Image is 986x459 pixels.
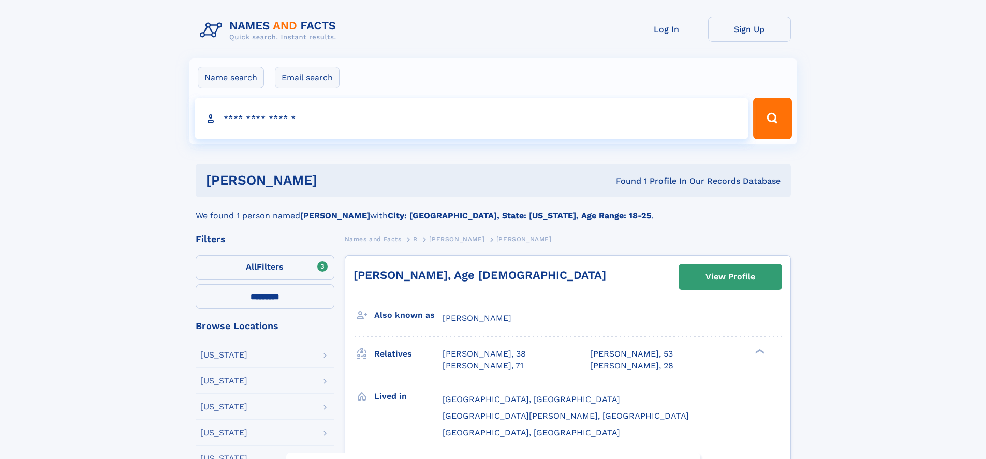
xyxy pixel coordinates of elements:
div: ❯ [753,348,765,355]
label: Name search [198,67,264,88]
b: City: [GEOGRAPHIC_DATA], State: [US_STATE], Age Range: 18-25 [388,211,651,220]
span: [PERSON_NAME] [429,235,484,243]
h3: Also known as [374,306,443,324]
div: Filters [196,234,334,244]
h3: Lived in [374,388,443,405]
a: [PERSON_NAME], Age [DEMOGRAPHIC_DATA] [354,269,606,282]
span: [GEOGRAPHIC_DATA][PERSON_NAME], [GEOGRAPHIC_DATA] [443,411,689,421]
div: View Profile [705,265,755,289]
div: [US_STATE] [200,428,247,437]
div: Found 1 Profile In Our Records Database [466,175,781,187]
div: We found 1 person named with . [196,197,791,222]
span: R [413,235,418,243]
a: [PERSON_NAME], 38 [443,348,526,360]
a: [PERSON_NAME], 28 [590,360,673,372]
h1: [PERSON_NAME] [206,174,467,187]
h3: Relatives [374,345,443,363]
b: [PERSON_NAME] [300,211,370,220]
a: [PERSON_NAME], 71 [443,360,523,372]
div: Browse Locations [196,321,334,331]
span: All [246,262,257,272]
a: [PERSON_NAME] [429,232,484,245]
label: Filters [196,255,334,280]
div: [US_STATE] [200,377,247,385]
div: [US_STATE] [200,403,247,411]
a: Log In [625,17,708,42]
span: [GEOGRAPHIC_DATA], [GEOGRAPHIC_DATA] [443,394,620,404]
span: [PERSON_NAME] [443,313,511,323]
label: Email search [275,67,340,88]
input: search input [195,98,749,139]
button: Search Button [753,98,791,139]
a: Names and Facts [345,232,402,245]
a: R [413,232,418,245]
a: View Profile [679,264,782,289]
a: Sign Up [708,17,791,42]
a: [PERSON_NAME], 53 [590,348,673,360]
img: Logo Names and Facts [196,17,345,45]
div: [US_STATE] [200,351,247,359]
span: [GEOGRAPHIC_DATA], [GEOGRAPHIC_DATA] [443,427,620,437]
span: [PERSON_NAME] [496,235,552,243]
